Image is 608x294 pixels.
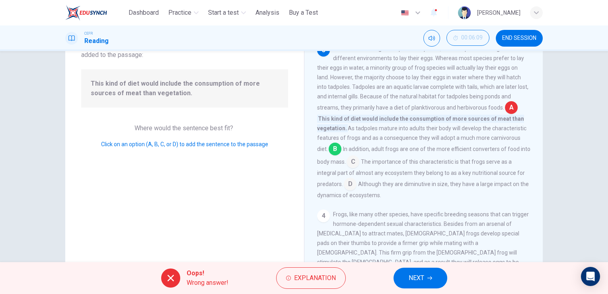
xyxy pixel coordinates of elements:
[317,115,524,132] span: This kind of diet would include the consumption of more sources of meat than vegetation.
[187,278,228,288] span: Wrong answer!
[329,143,341,155] span: B
[168,8,191,18] span: Practice
[65,5,125,21] a: ELTC logo
[461,35,483,41] span: 00:06:09
[344,178,357,190] span: D
[289,8,318,18] span: Buy a Test
[317,125,526,152] span: As tadpoles mature into adults their body will develop the characteristic features of frogs and a...
[409,272,424,284] span: NEXT
[502,35,536,41] span: END SESSION
[317,45,528,111] span: As a result of being an amphibious species, various species of frogs choose different environment...
[394,268,447,288] button: NEXT
[84,31,93,36] span: CEFR
[458,6,471,19] img: Profile picture
[446,30,489,47] div: Hide
[252,6,283,20] button: Analysis
[347,155,359,168] span: C
[446,30,489,46] button: 00:06:09
[294,272,336,284] span: Explanation
[400,10,410,16] img: en
[208,8,239,18] span: Start a test
[125,6,162,20] button: Dashboard
[255,8,279,18] span: Analysis
[317,210,330,222] div: 4
[165,6,202,20] button: Practice
[134,124,235,132] span: Where would the sentence best fit?
[276,267,346,289] button: Explanation
[129,8,159,18] span: Dashboard
[581,267,600,286] div: Open Intercom Messenger
[65,5,107,21] img: ELTC logo
[317,146,530,165] span: In addition, adult frogs are one of the more efficient converters of food into body mass.
[286,6,321,20] button: Buy a Test
[91,79,279,98] span: This kind of diet would include the consumption of more sources of meat than vegetation.
[205,6,249,20] button: Start a test
[317,181,529,198] span: Although they are diminutive in size, they have a large impact on the dynamics of ecosystems.
[101,141,268,147] span: Click on an option (A, B, C, or D) to add the sentence to the passage
[84,36,109,46] h1: Reading
[477,8,520,18] div: [PERSON_NAME]
[187,269,228,278] span: Oops!
[317,159,525,187] span: The importance of this characteristic is that frogs serve as a integral part of almost any ecosys...
[496,30,543,47] button: END SESSION
[505,101,518,114] span: A
[423,30,440,47] div: Mute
